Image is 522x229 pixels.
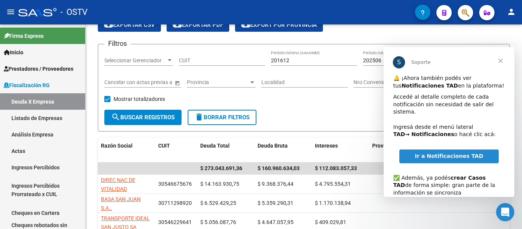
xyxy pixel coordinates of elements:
span: Provincia [372,143,395,149]
datatable-header-cell: CUIT [155,138,197,163]
span: Mostrar totalizadores [113,94,165,104]
span: Intereses [315,143,338,149]
span: DIREC NAC DE VITALIDAD [101,177,135,192]
span: 30546675676 [158,181,192,187]
button: Buscar Registros [104,110,182,125]
button: Export por Provincia [235,18,323,32]
mat-icon: search [111,112,120,122]
span: $ 5.359.290,31 [258,200,293,206]
button: Exportar CSV [98,18,161,32]
mat-icon: cloud_download [104,20,113,29]
mat-icon: cloud_download [173,20,182,29]
datatable-header-cell: Razón Social [98,138,155,163]
iframe: Intercom live chat [496,203,514,221]
span: - OSTV [60,4,88,21]
span: Prestadores / Proveedores [4,65,73,73]
span: Provincia [187,79,249,86]
span: Fiscalización RG [4,81,50,89]
span: $ 9.368.376,44 [258,181,293,187]
span: $ 4.647.057,95 [258,219,293,225]
mat-icon: delete [195,112,204,122]
span: Deuda Bruta [258,143,288,149]
span: $ 160.960.634,03 [258,165,300,171]
span: Deuda Total [200,143,230,149]
span: 30711298920 [158,200,192,206]
span: $ 1.170.138,94 [315,200,351,206]
span: $ 5.056.087,76 [200,219,236,225]
datatable-header-cell: Deuda Bruta [255,138,312,163]
span: Borrar Filtros [195,114,250,121]
span: Firma Express [4,32,44,40]
span: Exportar PDF [173,21,223,28]
span: Export por Provincia [241,21,317,28]
mat-icon: menu [6,7,15,16]
span: Seleccionar Gerenciador [104,57,166,64]
datatable-header-cell: Deuda Total [197,138,255,163]
span: $ 4.795.554,31 [315,181,351,187]
button: Borrar Filtros [188,110,256,125]
mat-icon: person [507,7,516,16]
span: Buscar Registros [111,114,175,121]
span: 30546229641 [158,219,192,225]
span: $ 6.529.429,25 [200,200,236,206]
span: BASA SAN JUAN S.A.. [101,196,141,211]
h3: Filtros [104,38,131,49]
iframe: Intercom live chat mensaje [384,47,514,197]
span: $ 409.029,81 [315,219,346,225]
datatable-header-cell: Intereses [312,138,369,163]
span: $ 112.083.057,33 [315,165,357,171]
mat-icon: cloud_download [241,20,250,29]
span: $ 14.163.930,75 [200,181,239,187]
span: Razón Social [101,143,133,149]
button: Exportar PDF [167,18,229,32]
span: Exportar CSV [104,21,155,28]
datatable-header-cell: Provincia [369,138,419,163]
div: ✅ Además, ya podés de forma simple: gran parte de la información se sincroniza automáticamente y ... [10,120,121,172]
button: Open calendar [173,79,181,87]
span: $ 273.043.691,36 [200,165,242,171]
span: CUIT [158,143,170,149]
span: Inicio [4,48,23,57]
